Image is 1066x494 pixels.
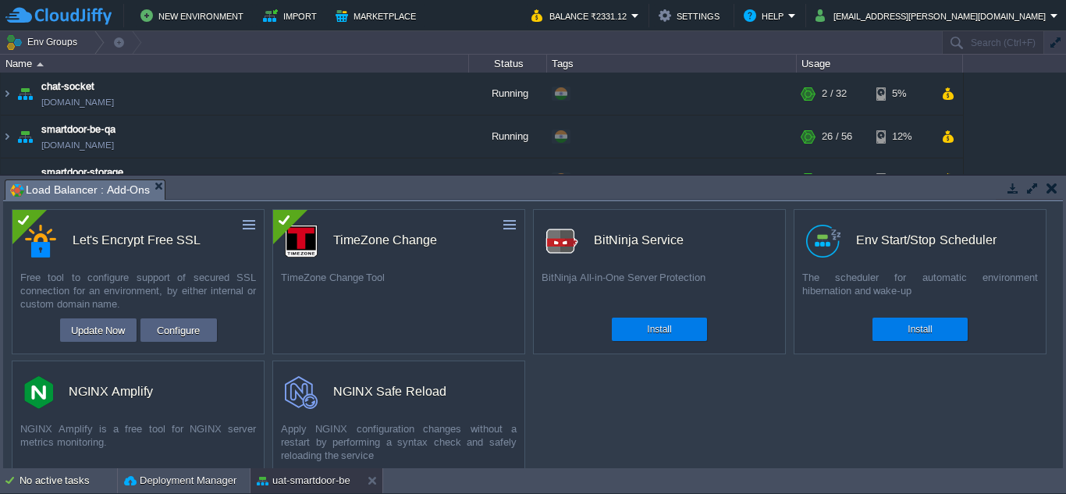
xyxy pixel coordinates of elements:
[124,473,236,489] button: Deployment Manager
[876,116,927,158] div: 12%
[1,116,13,158] img: AMDAwAAAACH5BAEAAAAALAAAAAABAAEAAAICRAEAOw==
[5,31,83,53] button: Env Groups
[548,55,796,73] div: Tags
[5,6,112,26] img: CloudJiffy
[534,271,785,310] div: BitNinja All-in-One Server Protection
[822,158,847,201] div: 1 / 16
[69,375,153,408] div: NGINX Amplify
[73,224,201,257] div: Let's Encrypt Free SSL
[806,225,840,258] img: logo.png
[12,422,264,461] div: NGINX Amplify is a free tool for NGINX server metrics monitoring.
[545,225,578,258] img: logo.png
[469,73,547,115] div: Running
[470,55,546,73] div: Status
[908,322,932,337] button: Install
[744,6,788,25] button: Help
[41,94,114,110] a: [DOMAIN_NAME]
[876,158,927,201] div: 3%
[24,376,53,409] img: nginx-amplify-logo.png
[798,55,962,73] div: Usage
[333,375,446,408] div: NGINX Safe Reload
[594,224,684,257] div: BitNinja Service
[647,322,671,337] button: Install
[469,116,547,158] div: Running
[2,55,468,73] div: Name
[659,6,724,25] button: Settings
[66,321,130,339] button: Update Now
[1,158,13,201] img: AMDAwAAAACH5BAEAAAAALAAAAAABAAEAAAICRAEAOw==
[876,73,927,115] div: 5%
[12,271,264,311] div: Free tool to configure support of secured SSL connection for an environment, by either internal o...
[41,165,123,180] a: smartdoor-storage
[794,271,1046,310] div: The scheduler for automatic environment hibernation and wake-up
[333,224,437,257] div: TimeZone Change
[273,422,524,462] div: Apply NGINX configuration changes without a restart by performing a syntax check and safely reloa...
[469,158,547,201] div: Running
[257,473,350,489] button: uat-smartdoor-be
[1,73,13,115] img: AMDAwAAAACH5BAEAAAAALAAAAAABAAEAAAICRAEAOw==
[822,116,852,158] div: 26 / 56
[41,122,115,137] a: smartdoor-be-qa
[273,271,524,310] div: TimeZone Change Tool
[140,6,248,25] button: New Environment
[336,6,421,25] button: Marketplace
[285,376,318,409] img: logo.svg
[10,180,150,200] span: Load Balancer : Add-Ons
[14,116,36,158] img: AMDAwAAAACH5BAEAAAAALAAAAAABAAEAAAICRAEAOw==
[152,321,204,339] button: Configure
[856,224,997,257] div: Env Start/Stop Scheduler
[20,468,117,493] div: No active tasks
[1000,432,1050,478] iframe: chat widget
[531,6,631,25] button: Balance ₹2331.12
[14,73,36,115] img: AMDAwAAAACH5BAEAAAAALAAAAAABAAEAAAICRAEAOw==
[815,6,1050,25] button: [EMAIL_ADDRESS][PERSON_NAME][DOMAIN_NAME]
[822,73,847,115] div: 2 / 32
[37,62,44,66] img: AMDAwAAAACH5BAEAAAAALAAAAAABAAEAAAICRAEAOw==
[41,79,94,94] a: chat-socket
[263,6,322,25] button: Import
[14,158,36,201] img: AMDAwAAAACH5BAEAAAAALAAAAAABAAEAAAICRAEAOw==
[41,137,114,153] a: [DOMAIN_NAME]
